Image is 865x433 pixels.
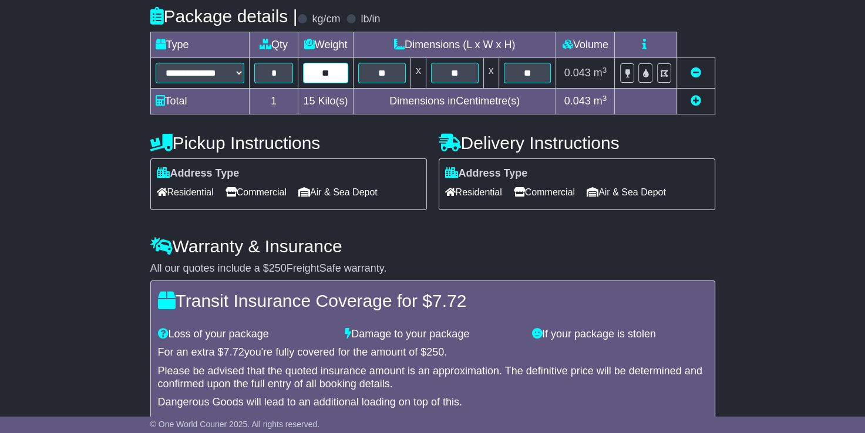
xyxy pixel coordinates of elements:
span: m [594,67,607,79]
span: Air & Sea Depot [587,183,666,201]
sup: 3 [603,94,607,103]
span: Air & Sea Depot [298,183,378,201]
span: 250 [426,346,444,358]
div: Damage to your package [339,328,526,341]
label: Address Type [445,167,528,180]
td: Kilo(s) [298,89,354,114]
span: 0.043 [564,67,591,79]
span: 7.72 [432,291,466,310]
span: m [594,95,607,107]
span: 250 [269,262,287,274]
div: Please be advised that the quoted insurance amount is an approximation. The definitive price will... [158,365,708,390]
span: 0.043 [564,95,591,107]
td: Type [150,32,250,58]
a: Add new item [691,95,701,107]
div: For an extra $ you're fully covered for the amount of $ . [158,346,708,359]
td: Qty [250,32,298,58]
td: 1 [250,89,298,114]
h4: Delivery Instructions [439,133,715,153]
td: Total [150,89,250,114]
div: Dangerous Goods will lead to an additional loading on top of this. [158,396,708,409]
label: lb/in [361,13,380,26]
h4: Pickup Instructions [150,133,427,153]
div: If your package is stolen [526,328,713,341]
td: x [483,58,499,89]
sup: 3 [603,66,607,75]
span: Commercial [514,183,575,201]
span: Residential [157,183,214,201]
span: Residential [445,183,502,201]
label: Address Type [157,167,240,180]
a: Remove this item [691,67,701,79]
label: kg/cm [312,13,340,26]
td: Dimensions (L x W x H) [353,32,556,58]
span: 7.72 [224,346,244,358]
span: Commercial [225,183,287,201]
h4: Warranty & Insurance [150,236,715,256]
span: 15 [303,95,315,107]
div: Loss of your package [152,328,339,341]
td: Volume [556,32,615,58]
div: All our quotes include a $ FreightSafe warranty. [150,262,715,275]
td: Weight [298,32,354,58]
td: x [410,58,426,89]
span: © One World Courier 2025. All rights reserved. [150,420,320,429]
h4: Transit Insurance Coverage for $ [158,291,708,310]
td: Dimensions in Centimetre(s) [353,89,556,114]
h4: Package details | [150,6,298,26]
